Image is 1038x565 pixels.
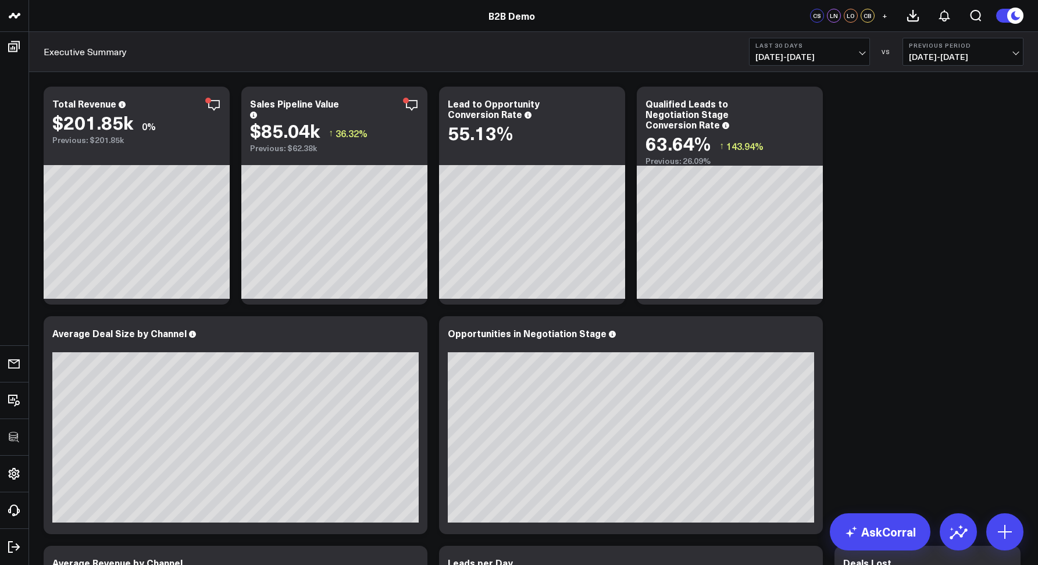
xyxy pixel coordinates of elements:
[645,97,729,131] div: Qualified Leads to Negotiation Stage Conversion Rate
[755,52,864,62] span: [DATE] - [DATE]
[827,9,841,23] div: LN
[448,327,607,339] div: Opportunities in Negotiation Stage
[878,9,891,23] button: +
[882,12,887,20] span: +
[645,133,711,153] div: 63.64%
[44,45,127,58] a: Executive Summary
[250,97,339,110] div: Sales Pipeline Value
[645,156,814,166] div: Previous: 26.09%
[861,9,875,23] div: CB
[810,9,824,23] div: CS
[52,327,187,339] div: Average Deal Size by Channel
[448,122,513,143] div: 55.13%
[250,144,419,153] div: Previous: $62.38k
[909,52,1017,62] span: [DATE] - [DATE]
[726,140,764,152] span: 143.94%
[719,138,724,153] span: ↑
[844,9,858,23] div: LO
[488,9,535,22] a: B2B Demo
[749,38,870,66] button: Last 30 Days[DATE]-[DATE]
[448,97,540,120] div: Lead to Opportunity Conversion Rate
[142,120,156,133] div: 0%
[52,135,221,145] div: Previous: $201.85k
[52,97,116,110] div: Total Revenue
[755,42,864,49] b: Last 30 Days
[876,48,897,55] div: VS
[903,38,1023,66] button: Previous Period[DATE]-[DATE]
[250,120,320,141] div: $85.04k
[336,127,368,140] span: 36.32%
[909,42,1017,49] b: Previous Period
[830,513,930,550] a: AskCorral
[329,126,333,141] span: ↑
[52,112,133,133] div: $201.85k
